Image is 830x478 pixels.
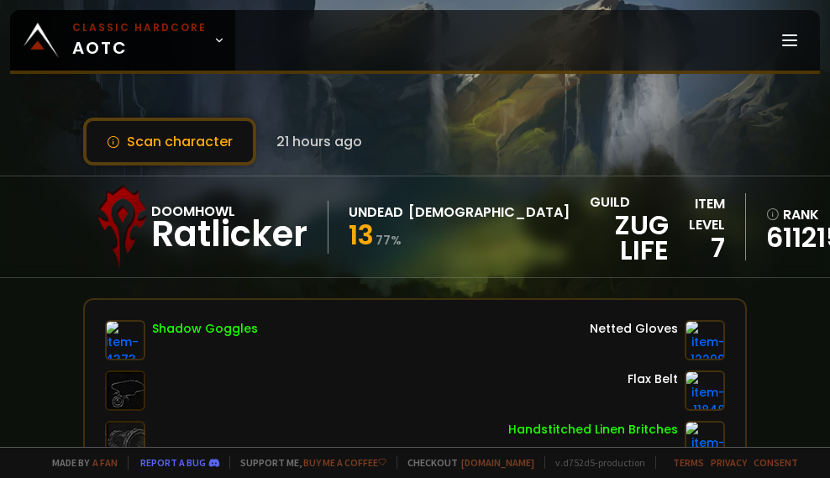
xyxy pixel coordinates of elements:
img: item-4309 [685,421,725,461]
a: Privacy [711,456,747,469]
div: rank [766,204,828,225]
div: Doomhowl [151,201,307,222]
img: item-4373 [105,320,145,360]
button: Scan character [83,118,256,165]
div: [DEMOGRAPHIC_DATA] [408,202,570,223]
a: Consent [754,456,798,469]
small: 77 % [376,232,402,249]
div: 7 [669,235,725,260]
div: Shadow Goggles [152,320,258,338]
a: a fan [92,456,118,469]
span: Support me, [229,456,386,469]
a: [DOMAIN_NAME] [461,456,534,469]
span: 21 hours ago [276,131,362,152]
div: Ratlicker [151,222,307,247]
img: item-12299 [685,320,725,360]
a: Terms [673,456,704,469]
a: 611215 [766,225,828,250]
a: Classic HardcoreAOTC [10,10,235,71]
div: Netted Gloves [590,320,678,338]
span: Made by [42,456,118,469]
a: Buy me a coffee [303,456,386,469]
span: 13 [349,216,374,254]
a: Report a bug [140,456,206,469]
span: AOTC [72,20,207,60]
div: guild [590,192,669,263]
div: item level [669,193,725,235]
div: Undead [349,202,403,223]
img: item-11848 [685,370,725,411]
div: Flax Belt [628,370,678,388]
span: Checkout [397,456,534,469]
small: Classic Hardcore [72,20,207,35]
div: Handstitched Linen Britches [508,421,678,439]
span: Zug Life [590,213,669,263]
span: v. d752d5 - production [544,456,645,469]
